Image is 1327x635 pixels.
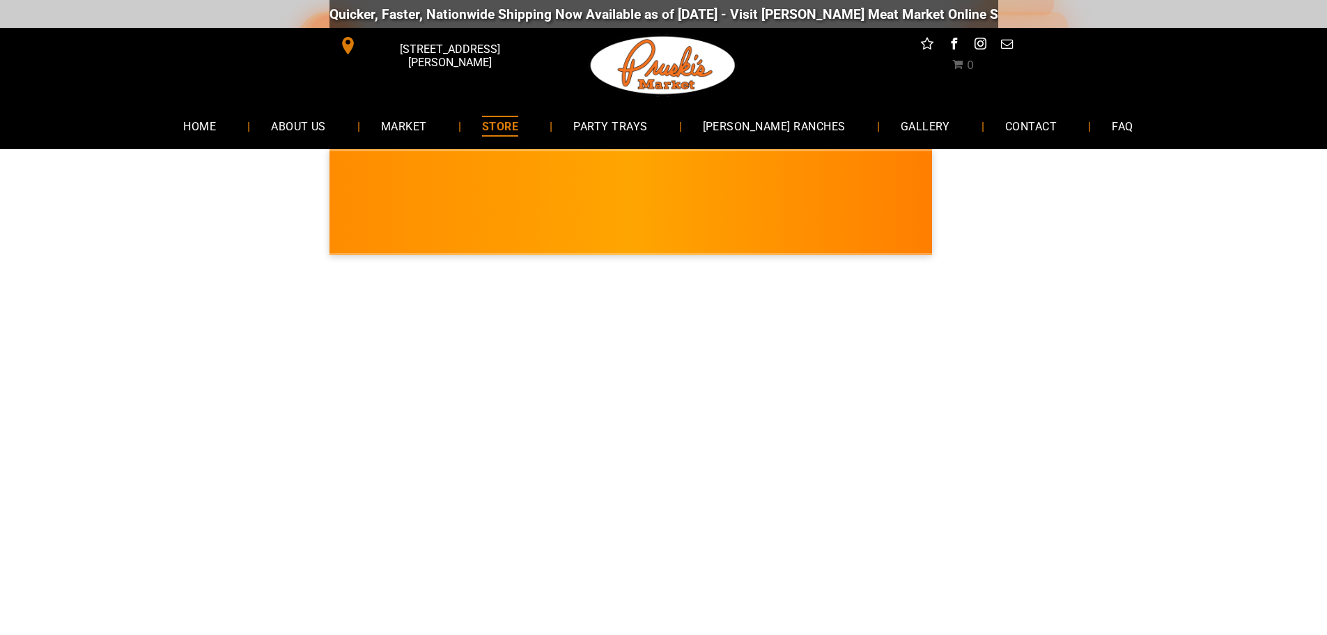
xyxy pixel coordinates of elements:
[552,107,668,144] a: PARTY TRAYS
[162,107,237,144] a: HOME
[360,107,448,144] a: MARKET
[984,107,1078,144] a: CONTACT
[250,107,347,144] a: ABOUT US
[359,36,539,76] span: [STREET_ADDRESS][PERSON_NAME]
[971,35,989,56] a: instagram
[880,107,971,144] a: GALLERY
[918,35,936,56] a: Social network
[998,35,1016,56] a: email
[682,107,867,144] a: [PERSON_NAME] RANCHES
[329,35,543,56] a: [STREET_ADDRESS][PERSON_NAME]
[1091,107,1154,144] a: FAQ
[329,6,1173,22] div: Quicker, Faster, Nationwide Shipping Now Available as of [DATE] - Visit [PERSON_NAME] Meat Market...
[461,107,539,144] a: STORE
[945,35,963,56] a: facebook
[967,59,974,72] span: 0
[588,28,738,103] img: Pruski-s+Market+HQ+Logo2-1920w.png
